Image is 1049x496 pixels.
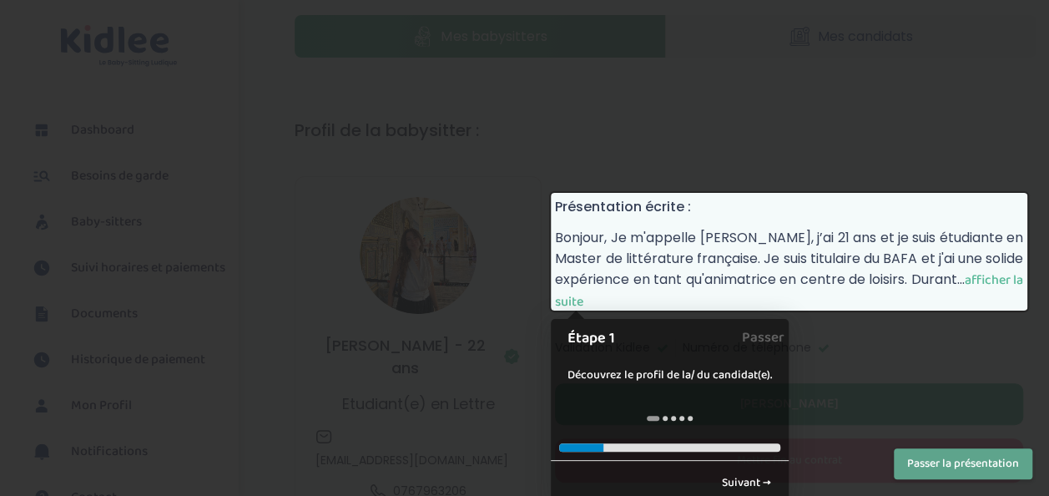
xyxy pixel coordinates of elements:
[551,350,789,401] div: Découvrez le profil de la/ du candidat(e).
[742,319,784,357] a: Passer
[894,448,1032,479] button: Passer la présentation
[567,327,752,350] h1: Étape 1
[555,227,1023,312] p: Bonjour, Je m'appelle [PERSON_NAME], j’ai 21 ans et je suis étudiante en Master de littérature fr...
[555,270,1023,312] span: afficher la suite
[555,196,1023,217] h4: Présentation écrite :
